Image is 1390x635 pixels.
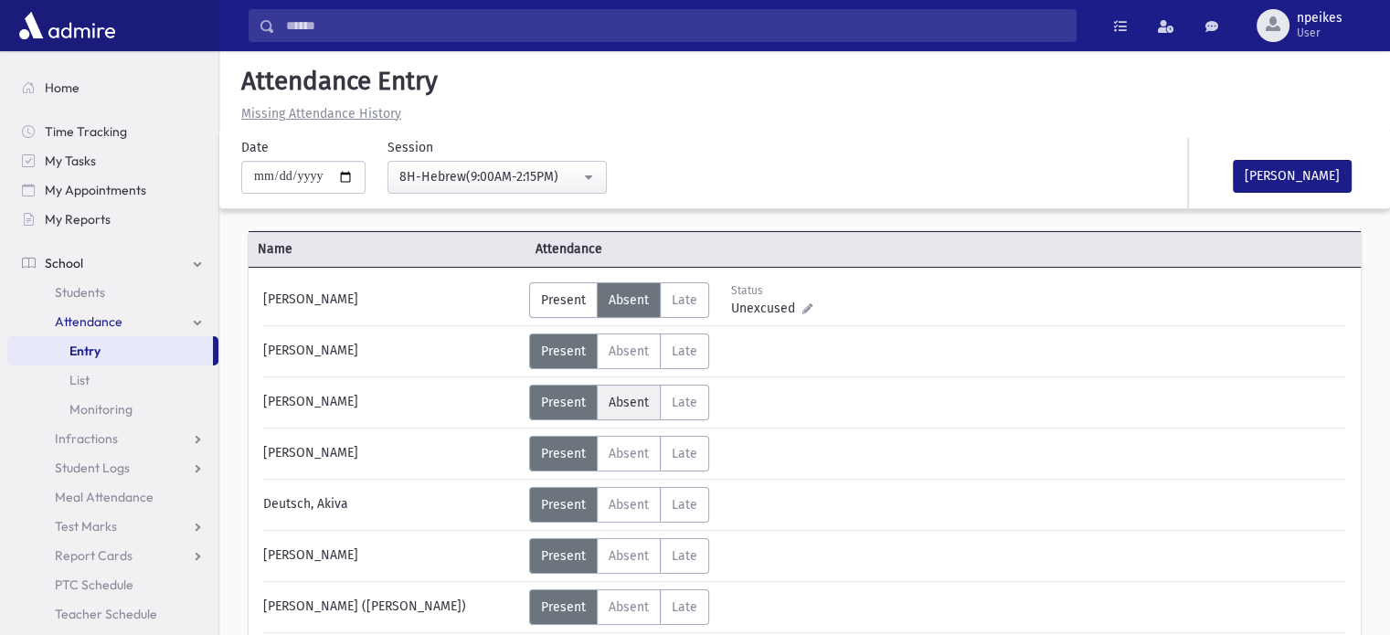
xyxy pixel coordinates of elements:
span: Students [55,284,105,301]
span: PTC Schedule [55,577,133,593]
div: 8H-Hebrew(9:00AM-2:15PM) [399,167,580,186]
a: Infractions [7,424,218,453]
span: Present [541,395,586,410]
span: Unexcused [731,299,802,318]
span: Absent [609,344,649,359]
div: [PERSON_NAME] [254,385,529,420]
label: Session [387,138,433,157]
span: Present [541,292,586,308]
span: Present [541,548,586,564]
span: My Tasks [45,153,96,169]
div: AttTypes [529,333,709,369]
span: Absent [609,497,649,513]
h5: Attendance Entry [234,66,1375,97]
span: Late [672,344,697,359]
div: AttTypes [529,385,709,420]
button: 8H-Hebrew(9:00AM-2:15PM) [387,161,607,194]
a: My Tasks [7,146,218,175]
a: Students [7,278,218,307]
span: School [45,255,83,271]
a: Monitoring [7,395,218,424]
a: Time Tracking [7,117,218,146]
span: Monitoring [69,401,133,418]
a: Test Marks [7,512,218,541]
span: Late [672,548,697,564]
span: Meal Attendance [55,489,154,505]
span: Test Marks [55,518,117,534]
span: Late [672,599,697,615]
span: Present [541,497,586,513]
span: Entry [69,343,101,359]
a: Missing Attendance History [234,106,401,122]
div: [PERSON_NAME] [254,538,529,574]
span: Time Tracking [45,123,127,140]
div: AttTypes [529,538,709,574]
div: AttTypes [529,282,709,318]
a: My Reports [7,205,218,234]
a: School [7,249,218,278]
a: PTC Schedule [7,570,218,599]
span: Absent [609,548,649,564]
a: List [7,365,218,395]
a: Teacher Schedule [7,599,218,629]
div: [PERSON_NAME] [254,333,529,369]
span: Teacher Schedule [55,606,157,622]
span: Late [672,446,697,461]
a: Student Logs [7,453,218,482]
span: Attendance [526,239,804,259]
span: User [1297,26,1342,40]
a: Attendance [7,307,218,336]
span: Report Cards [55,547,133,564]
span: Attendance [55,313,122,330]
label: Date [241,138,269,157]
u: Missing Attendance History [241,106,401,122]
span: Absent [609,446,649,461]
span: Late [672,497,697,513]
img: AdmirePro [15,7,120,44]
div: Deutsch, Akiva [254,487,529,523]
div: [PERSON_NAME] ([PERSON_NAME]) [254,589,529,625]
a: Entry [7,336,213,365]
span: My Appointments [45,182,146,198]
input: Search [275,9,1076,42]
a: Home [7,73,218,102]
span: Name [249,239,526,259]
span: My Reports [45,211,111,228]
div: [PERSON_NAME] [254,436,529,471]
span: Present [541,599,586,615]
span: List [69,372,90,388]
div: AttTypes [529,487,709,523]
span: Absent [609,292,649,308]
div: Status [731,282,812,299]
button: [PERSON_NAME] [1233,160,1352,193]
div: AttTypes [529,589,709,625]
span: Absent [609,599,649,615]
span: Home [45,79,80,96]
span: Late [672,292,697,308]
span: Infractions [55,430,118,447]
div: AttTypes [529,436,709,471]
div: [PERSON_NAME] [254,282,529,318]
span: Present [541,344,586,359]
a: My Appointments [7,175,218,205]
a: Report Cards [7,541,218,570]
span: Present [541,446,586,461]
span: npeikes [1297,11,1342,26]
span: Late [672,395,697,410]
span: Student Logs [55,460,130,476]
a: Meal Attendance [7,482,218,512]
span: Absent [609,395,649,410]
